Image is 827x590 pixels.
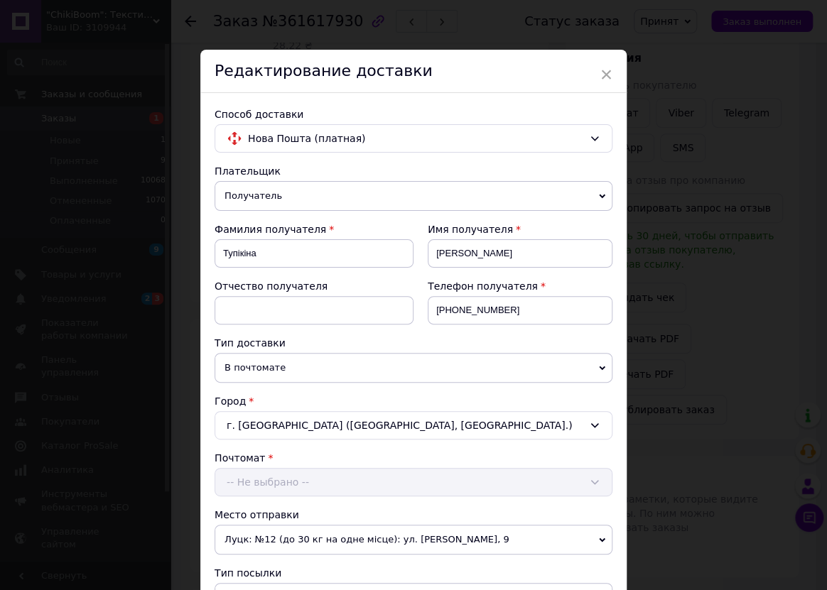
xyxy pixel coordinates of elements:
span: Тип посылки [215,567,281,579]
div: г. [GEOGRAPHIC_DATA] ([GEOGRAPHIC_DATA], [GEOGRAPHIC_DATA].) [215,411,612,439]
span: Место отправки [215,509,299,520]
input: +380 [428,296,612,324]
span: В почтомате [215,353,612,383]
span: Телефон получателя [428,280,538,292]
span: Имя получателя [428,224,513,235]
div: Способ доставки [215,107,612,121]
div: Редактирование доставки [200,50,627,93]
span: Получатель [215,181,612,211]
span: Плательщик [215,165,281,177]
span: × [600,62,612,87]
span: Фамилия получателя [215,224,326,235]
span: Отчество получателя [215,280,328,292]
div: Город [215,394,612,408]
span: Тип доставки [215,337,286,349]
div: Почтомат [215,451,612,465]
span: Нова Пошта (платная) [248,131,583,146]
span: Луцк: №12 (до 30 кг на одне місце): ул. [PERSON_NAME], 9 [215,525,612,555]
